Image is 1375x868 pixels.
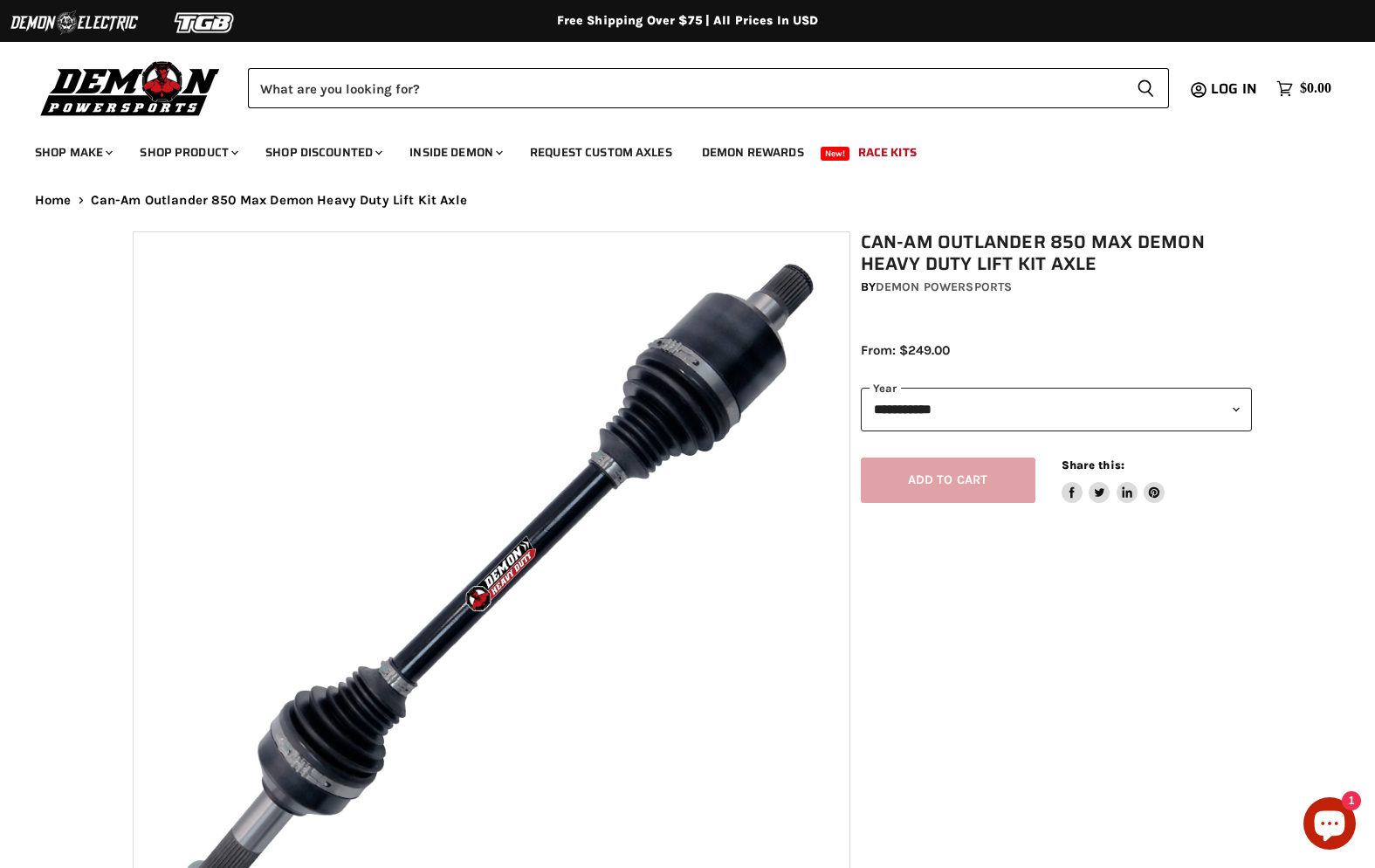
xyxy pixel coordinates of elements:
span: Log in [1211,78,1257,100]
a: Home [35,193,72,208]
span: $0.00 [1300,80,1331,97]
span: Can-Am Outlander 850 Max Demon Heavy Duty Lift Kit Axle [91,193,467,208]
span: Share this: [1062,458,1124,472]
span: New! [821,147,850,161]
a: Race Kits [845,134,930,170]
a: Shop Product [127,134,249,170]
span: From: $249.00 [861,342,950,358]
a: Shop Discounted [252,134,393,170]
a: Demon Rewards [689,134,817,170]
button: Search [1123,68,1169,108]
inbox-online-store-chat: Shopify online store chat [1298,797,1361,854]
input: Search [248,68,1123,108]
img: Demon Powersports [35,57,226,119]
a: Shop Make [22,134,123,170]
ul: Main menu [22,127,1327,170]
div: by [861,278,1253,297]
img: TGB Logo 2 [140,6,271,39]
img: Demon Electric Logo 2 [9,6,140,39]
select: year [861,388,1253,431]
form: Product [248,68,1169,108]
a: Inside Demon [396,134,513,170]
a: Demon Powersports [876,279,1012,294]
a: Log in [1203,81,1268,97]
aside: Share this: [1062,458,1165,504]
a: Request Custom Axles [517,134,685,170]
h1: Can-Am Outlander 850 Max Demon Heavy Duty Lift Kit Axle [861,231,1253,275]
a: $0.00 [1268,76,1340,101]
